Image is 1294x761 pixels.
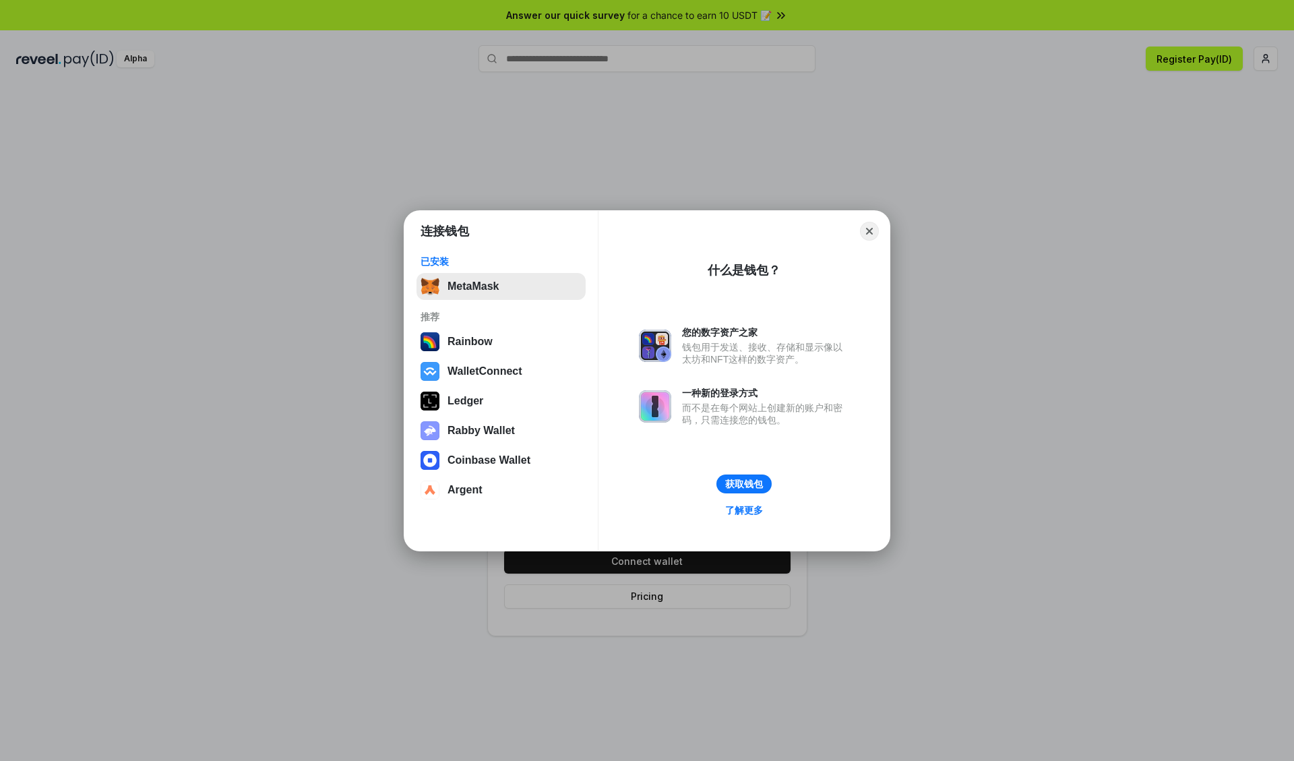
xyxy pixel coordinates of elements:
[421,362,439,381] img: svg+xml,%3Csvg%20width%3D%2228%22%20height%3D%2228%22%20viewBox%3D%220%200%2028%2028%22%20fill%3D...
[417,358,586,385] button: WalletConnect
[448,454,530,466] div: Coinbase Wallet
[639,330,671,362] img: svg+xml,%3Csvg%20xmlns%3D%22http%3A%2F%2Fwww.w3.org%2F2000%2Fsvg%22%20fill%3D%22none%22%20viewBox...
[448,484,483,496] div: Argent
[725,504,763,516] div: 了解更多
[417,273,586,300] button: MetaMask
[448,365,522,377] div: WalletConnect
[448,280,499,293] div: MetaMask
[639,390,671,423] img: svg+xml,%3Csvg%20xmlns%3D%22http%3A%2F%2Fwww.w3.org%2F2000%2Fsvg%22%20fill%3D%22none%22%20viewBox...
[417,417,586,444] button: Rabby Wallet
[682,326,849,338] div: 您的数字资产之家
[717,501,771,519] a: 了解更多
[448,395,483,407] div: Ledger
[682,341,849,365] div: 钱包用于发送、接收、存储和显示像以太坊和NFT这样的数字资产。
[421,311,582,323] div: 推荐
[421,421,439,440] img: svg+xml,%3Csvg%20xmlns%3D%22http%3A%2F%2Fwww.w3.org%2F2000%2Fsvg%22%20fill%3D%22none%22%20viewBox...
[417,328,586,355] button: Rainbow
[421,392,439,410] img: svg+xml,%3Csvg%20xmlns%3D%22http%3A%2F%2Fwww.w3.org%2F2000%2Fsvg%22%20width%3D%2228%22%20height%3...
[682,387,849,399] div: 一种新的登录方式
[860,222,879,241] button: Close
[448,425,515,437] div: Rabby Wallet
[421,332,439,351] img: svg+xml,%3Csvg%20width%3D%22120%22%20height%3D%22120%22%20viewBox%3D%220%200%20120%20120%22%20fil...
[421,255,582,268] div: 已安装
[417,447,586,474] button: Coinbase Wallet
[417,477,586,504] button: Argent
[682,402,849,426] div: 而不是在每个网站上创建新的账户和密码，只需连接您的钱包。
[708,262,780,278] div: 什么是钱包？
[725,478,763,490] div: 获取钱包
[421,451,439,470] img: svg+xml,%3Csvg%20width%3D%2228%22%20height%3D%2228%22%20viewBox%3D%220%200%2028%2028%22%20fill%3D...
[421,223,469,239] h1: 连接钱包
[448,336,493,348] div: Rainbow
[421,481,439,499] img: svg+xml,%3Csvg%20width%3D%2228%22%20height%3D%2228%22%20viewBox%3D%220%200%2028%2028%22%20fill%3D...
[417,388,586,415] button: Ledger
[716,475,772,493] button: 获取钱包
[421,277,439,296] img: svg+xml,%3Csvg%20fill%3D%22none%22%20height%3D%2233%22%20viewBox%3D%220%200%2035%2033%22%20width%...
